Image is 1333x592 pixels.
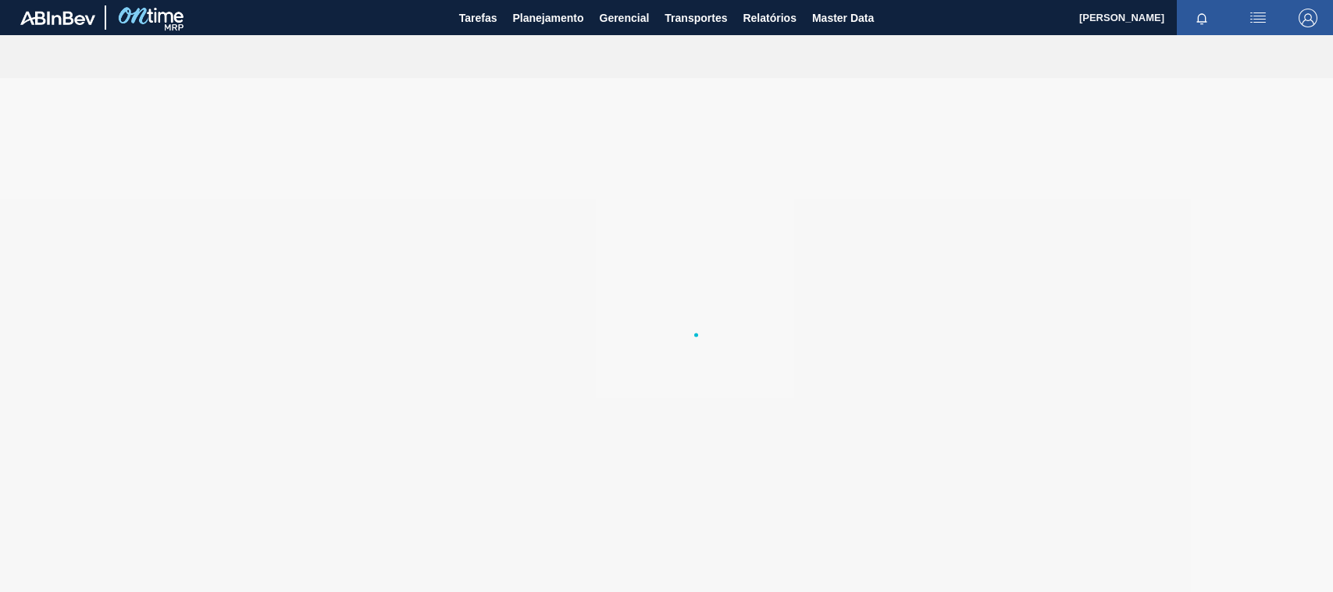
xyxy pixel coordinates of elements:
span: Transportes [665,9,727,27]
span: Tarefas [459,9,497,27]
span: Master Data [812,9,874,27]
span: Planejamento [512,9,583,27]
button: Notificações [1177,7,1227,29]
img: userActions [1249,9,1267,27]
span: Relatórios [743,9,796,27]
span: Gerencial [600,9,650,27]
img: Logout [1299,9,1317,27]
img: TNhmsLtSVTkK8tSr43FrP2fwEKptu5GPRR3wAAAABJRU5ErkJggg== [20,11,95,25]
